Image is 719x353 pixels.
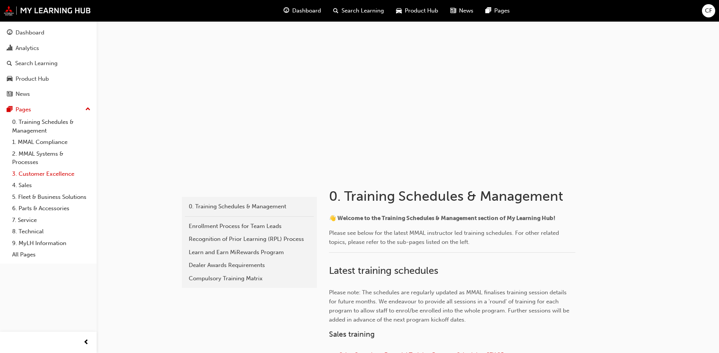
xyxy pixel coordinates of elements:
[185,233,314,246] a: Recognition of Prior Learning (RPL) Process
[444,3,479,19] a: news-iconNews
[405,6,438,15] span: Product Hub
[185,220,314,233] a: Enrollment Process for Team Leads
[7,76,13,83] span: car-icon
[9,136,94,148] a: 1. MMAL Compliance
[705,6,712,15] span: CF
[486,6,491,16] span: pages-icon
[185,259,314,272] a: Dealer Awards Requirements
[3,56,94,70] a: Search Learning
[189,274,310,283] div: Compulsory Training Matrix
[277,3,327,19] a: guage-iconDashboard
[185,272,314,285] a: Compulsory Training Matrix
[329,230,561,245] span: Please see below for the latest MMAL instructor led training schedules. For other related topics,...
[189,261,310,270] div: Dealer Awards Requirements
[329,215,555,222] span: 👋 Welcome to the Training Schedules & Management section of My Learning Hub!
[3,72,94,86] a: Product Hub
[185,246,314,259] a: Learn and Earn MiRewards Program
[185,200,314,213] a: 0. Training Schedules & Management
[9,148,94,168] a: 2. MMAL Systems & Processes
[3,87,94,101] a: News
[7,30,13,36] span: guage-icon
[329,330,375,339] span: Sales training
[396,6,402,16] span: car-icon
[3,103,94,117] button: Pages
[4,6,91,16] img: mmal
[329,188,578,205] h1: 0. Training Schedules & Management
[9,116,94,136] a: 0. Training Schedules & Management
[329,265,438,276] span: Latest training schedules
[3,24,94,103] button: DashboardAnalyticsSearch LearningProduct HubNews
[3,26,94,40] a: Dashboard
[9,191,94,203] a: 5. Fleet & Business Solutions
[479,3,516,19] a: pages-iconPages
[7,45,13,52] span: chart-icon
[189,202,310,211] div: 0. Training Schedules & Management
[16,105,31,114] div: Pages
[189,248,310,257] div: Learn and Earn MiRewards Program
[459,6,473,15] span: News
[9,168,94,180] a: 3. Customer Excellence
[85,105,91,114] span: up-icon
[9,203,94,214] a: 6. Parts & Accessories
[333,6,338,16] span: search-icon
[189,222,310,231] div: Enrollment Process for Team Leads
[327,3,390,19] a: search-iconSearch Learning
[3,41,94,55] a: Analytics
[284,6,289,16] span: guage-icon
[7,106,13,113] span: pages-icon
[9,237,94,249] a: 9. MyLH Information
[450,6,456,16] span: news-icon
[7,91,13,98] span: news-icon
[189,235,310,244] div: Recognition of Prior Learning (RPL) Process
[9,249,94,261] a: All Pages
[9,180,94,191] a: 4. Sales
[7,60,12,67] span: search-icon
[9,226,94,237] a: 8. Technical
[390,3,444,19] a: car-iconProduct Hub
[16,90,30,98] div: News
[292,6,321,15] span: Dashboard
[16,28,44,37] div: Dashboard
[494,6,510,15] span: Pages
[16,44,39,53] div: Analytics
[9,214,94,226] a: 7. Service
[702,4,715,17] button: CF
[16,75,49,83] div: Product Hub
[329,289,571,323] span: Please note: The schedules are regularly updated as MMAL finalises training session details for f...
[15,59,58,68] div: Search Learning
[341,6,384,15] span: Search Learning
[83,338,89,347] span: prev-icon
